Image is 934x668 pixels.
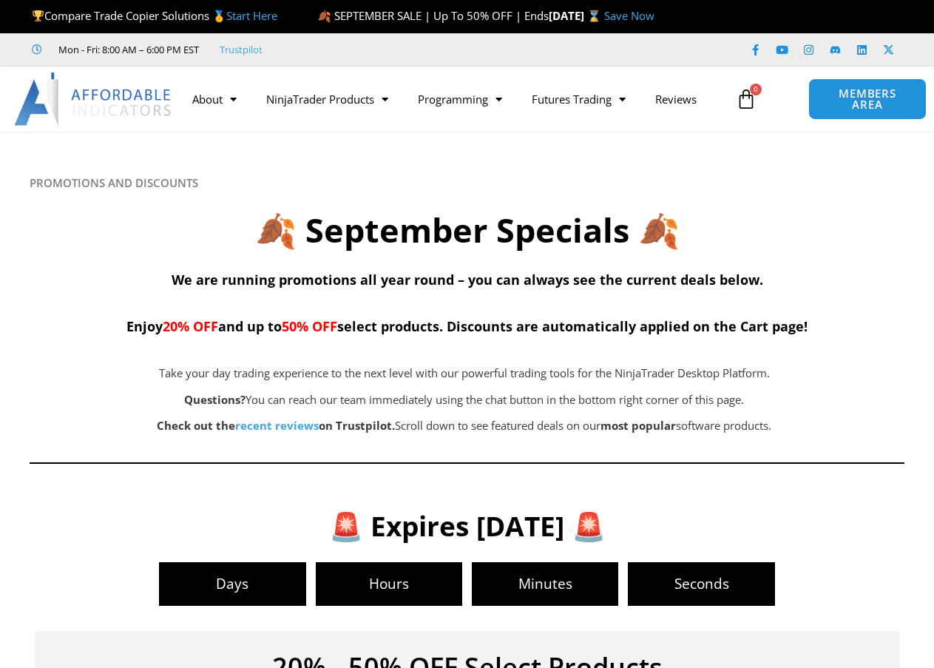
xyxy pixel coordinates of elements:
a: Programming [403,82,517,116]
span: Mon - Fri: 8:00 AM – 6:00 PM EST [55,41,199,58]
span: MEMBERS AREA [824,88,910,110]
a: Save Now [604,8,654,23]
h6: PROMOTIONS AND DISCOUNTS [30,176,904,190]
span: 🍂 SEPTEMBER SALE | Up To 50% OFF | Ends [317,8,549,23]
span: Seconds [628,577,774,591]
h3: 🚨 Expires [DATE] 🚨 [7,508,927,544]
h2: 🍂 September Specials 🍂 [30,209,904,252]
p: You can reach our team immediately using the chat button in the bottom right corner of this page. [104,390,825,411]
b: most popular [600,418,676,433]
span: Hours [316,577,462,591]
a: Futures Trading [517,82,640,116]
span: Take your day trading experience to the next level with our powerful trading tools for the NinjaT... [159,365,770,380]
span: Enjoy and up to select products. Discounts are automatically applied on the Cart page! [126,317,808,335]
a: 0 [714,78,779,121]
a: Reviews [640,82,711,116]
a: Trustpilot [220,41,263,58]
strong: Check out the on Trustpilot. [157,418,395,433]
strong: [DATE] ⌛ [549,8,604,23]
a: Start Here [226,8,277,23]
a: MEMBERS AREA [808,78,926,120]
a: recent reviews [235,418,319,433]
img: 🏆 [33,10,44,21]
span: 0 [750,84,762,95]
span: We are running promotions all year round – you can always see the current deals below. [172,271,763,289]
span: Days [159,577,305,591]
span: Compare Trade Copier Solutions 🥇 [32,8,277,23]
span: 20% OFF [163,317,218,335]
a: NinjaTrader Products [251,82,403,116]
a: About [177,82,251,116]
span: 50% OFF [282,317,337,335]
strong: Questions? [184,392,246,407]
nav: Menu [177,82,728,116]
span: Minutes [472,577,618,591]
img: LogoAI | Affordable Indicators – NinjaTrader [14,72,173,126]
p: Scroll down to see featured deals on our software products. [104,416,825,436]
